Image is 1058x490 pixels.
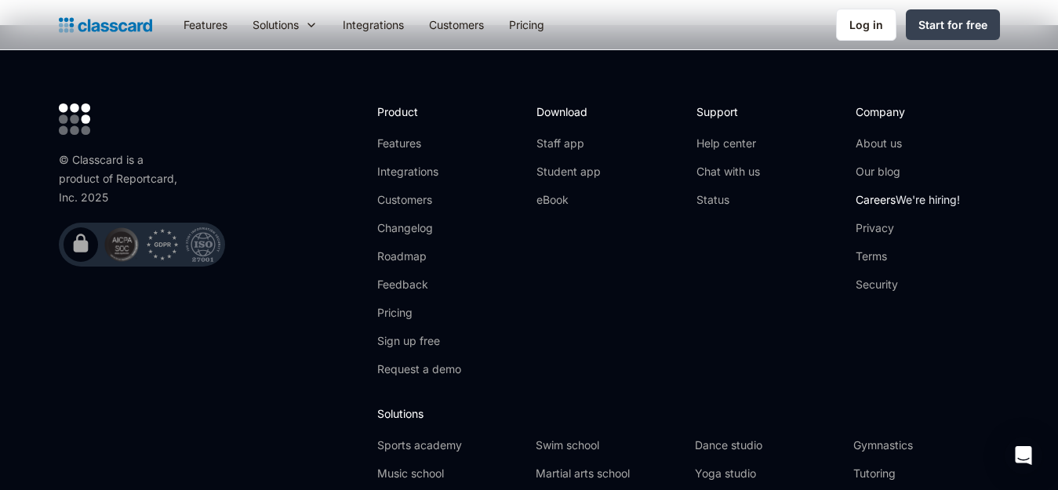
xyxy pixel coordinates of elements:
[836,9,896,41] a: Log in
[377,405,999,422] h2: Solutions
[856,192,960,208] a: CareersWe're hiring!
[377,103,461,120] h2: Product
[536,103,601,120] h2: Download
[377,136,461,151] a: Features
[171,7,240,42] a: Features
[696,103,760,120] h2: Support
[906,9,1000,40] a: Start for free
[416,7,496,42] a: Customers
[253,16,299,33] div: Solutions
[849,16,883,33] div: Log in
[377,277,461,292] a: Feedback
[330,7,416,42] a: Integrations
[377,361,461,377] a: Request a demo
[377,466,523,481] a: Music school
[377,249,461,264] a: Roadmap
[856,136,960,151] a: About us
[536,136,601,151] a: Staff app
[536,164,601,180] a: Student app
[377,333,461,349] a: Sign up free
[496,7,557,42] a: Pricing
[59,14,152,36] a: home
[377,192,461,208] a: Customers
[59,151,184,207] div: © Classcard is a product of Reportcard, Inc. 2025
[696,164,760,180] a: Chat with us
[696,136,760,151] a: Help center
[377,220,461,236] a: Changelog
[695,466,841,481] a: Yoga studio
[696,192,760,208] a: Status
[536,466,682,481] a: Martial arts school
[536,437,682,453] a: Swim school
[853,437,999,453] a: Gymnastics
[918,16,987,33] div: Start for free
[377,437,523,453] a: Sports academy
[856,103,960,120] h2: Company
[853,466,999,481] a: Tutoring
[856,220,960,236] a: Privacy
[1005,437,1042,474] div: Open Intercom Messenger
[856,249,960,264] a: Terms
[536,192,601,208] a: eBook
[856,277,960,292] a: Security
[896,193,960,206] span: We're hiring!
[240,7,330,42] div: Solutions
[856,164,960,180] a: Our blog
[377,305,461,321] a: Pricing
[695,437,841,453] a: Dance studio
[377,164,461,180] a: Integrations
